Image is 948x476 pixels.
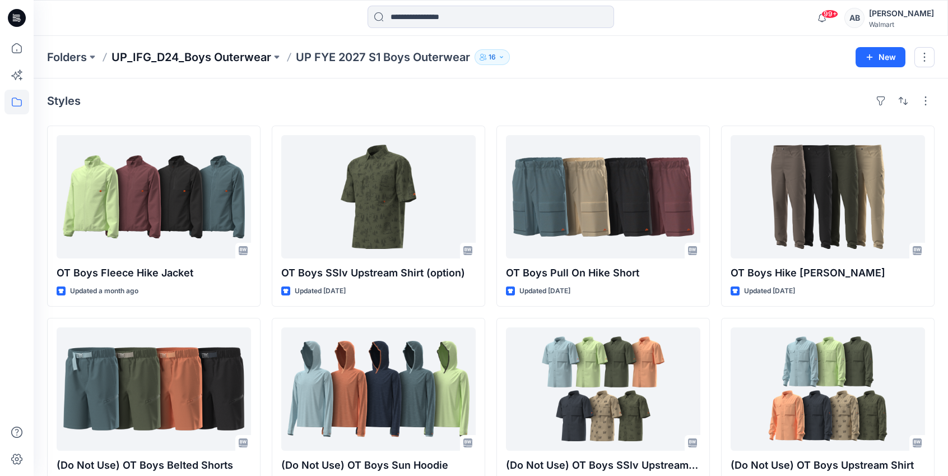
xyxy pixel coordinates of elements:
[111,49,271,65] a: UP_IFG_D24_Boys Outerwear
[47,49,87,65] a: Folders
[281,135,476,258] a: OT Boys SSlv Upstream Shirt (option)
[506,457,700,473] p: (Do Not Use) OT Boys SSlv Upstream Shirt
[731,135,925,258] a: OT Boys Hike Jean
[57,135,251,258] a: OT Boys Fleece Hike Jacket
[295,285,346,297] p: Updated [DATE]
[519,285,570,297] p: Updated [DATE]
[489,51,496,63] p: 16
[506,135,700,258] a: OT Boys Pull On Hike Short
[506,327,700,451] a: (Do Not Use) OT Boys SSlv Upstream Shirt
[844,8,865,28] div: AB
[506,265,700,281] p: OT Boys Pull On Hike Short
[70,285,138,297] p: Updated a month ago
[57,327,251,451] a: (Do Not Use) OT Boys Belted Shorts
[821,10,838,19] span: 99+
[475,49,510,65] button: 16
[281,457,476,473] p: (Do Not Use) OT Boys Sun Hoodie
[281,327,476,451] a: (Do Not Use) OT Boys Sun Hoodie
[57,265,251,281] p: OT Boys Fleece Hike Jacket
[731,457,925,473] p: (Do Not Use) OT Boys Upstream Shirt
[281,265,476,281] p: OT Boys SSlv Upstream Shirt (option)
[869,20,934,29] div: Walmart
[296,49,470,65] p: UP FYE 2027 S1 Boys Outerwear
[856,47,905,67] button: New
[47,94,81,108] h4: Styles
[869,7,934,20] div: [PERSON_NAME]
[744,285,795,297] p: Updated [DATE]
[731,265,925,281] p: OT Boys Hike [PERSON_NAME]
[731,327,925,451] a: (Do Not Use) OT Boys Upstream Shirt
[57,457,251,473] p: (Do Not Use) OT Boys Belted Shorts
